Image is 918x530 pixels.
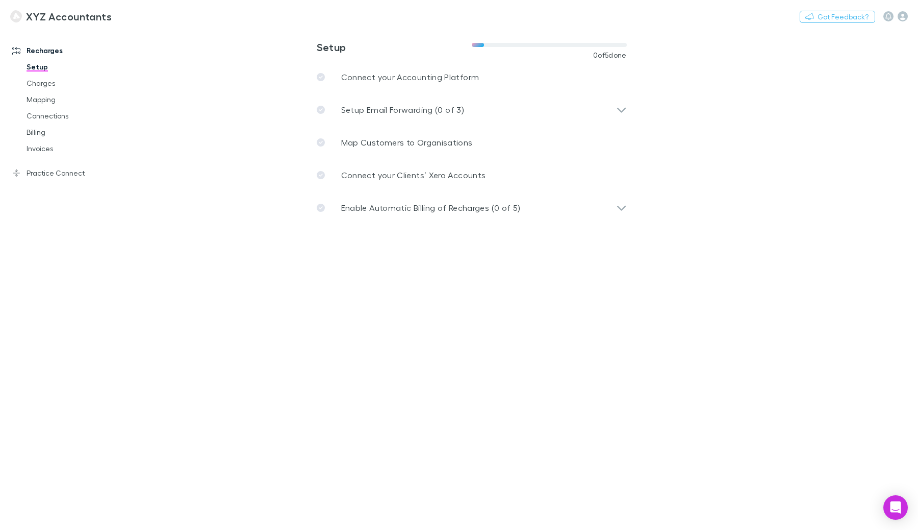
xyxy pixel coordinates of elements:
a: Practice Connect [2,165,129,181]
h3: XYZ Accountants [26,10,112,22]
a: Billing [16,124,129,140]
div: Open Intercom Messenger [883,495,908,520]
p: Setup Email Forwarding (0 of 3) [341,104,464,116]
a: Invoices [16,140,129,157]
a: Mapping [16,91,129,108]
p: Connect your Accounting Platform [341,71,479,83]
p: Map Customers to Organisations [341,136,473,149]
div: Enable Automatic Billing of Recharges (0 of 5) [309,191,635,224]
a: Map Customers to Organisations [309,126,635,159]
img: XYZ Accountants's Logo [10,10,22,22]
a: Connections [16,108,129,124]
button: Got Feedback? [800,11,875,23]
a: Connect your Clients’ Xero Accounts [309,159,635,191]
h3: Setup [317,41,472,53]
p: Enable Automatic Billing of Recharges (0 of 5) [341,202,521,214]
a: Charges [16,75,129,91]
a: Connect your Accounting Platform [309,61,635,93]
a: Recharges [2,42,129,59]
a: Setup [16,59,129,75]
span: 0 of 5 done [593,51,627,59]
div: Setup Email Forwarding (0 of 3) [309,93,635,126]
a: XYZ Accountants [4,4,118,29]
p: Connect your Clients’ Xero Accounts [341,169,486,181]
